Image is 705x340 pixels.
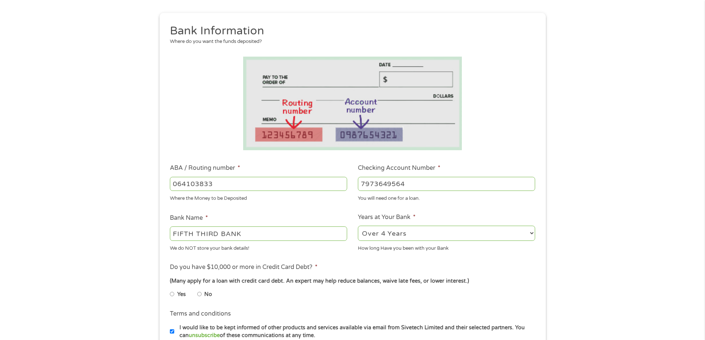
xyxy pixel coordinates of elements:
[170,242,347,252] div: We do NOT store your bank details!
[174,324,537,340] label: I would like to be kept informed of other products and services available via email from Sivetech...
[358,177,535,191] input: 345634636
[243,57,462,150] img: Routing number location
[189,332,220,339] a: unsubscribe
[170,263,318,271] label: Do you have $10,000 or more in Credit Card Debt?
[170,177,347,191] input: 263177916
[358,242,535,252] div: How long Have you been with your Bank
[170,277,535,285] div: (Many apply for a loan with credit card debt. An expert may help reduce balances, waive late fees...
[177,290,186,299] label: Yes
[170,192,347,202] div: Where the Money to be Deposited
[204,290,212,299] label: No
[358,213,416,221] label: Years at Your Bank
[170,214,208,222] label: Bank Name
[170,310,231,318] label: Terms and conditions
[358,164,440,172] label: Checking Account Number
[170,38,530,46] div: Where do you want the funds deposited?
[358,192,535,202] div: You will need one for a loan.
[170,164,240,172] label: ABA / Routing number
[170,24,530,38] h2: Bank Information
